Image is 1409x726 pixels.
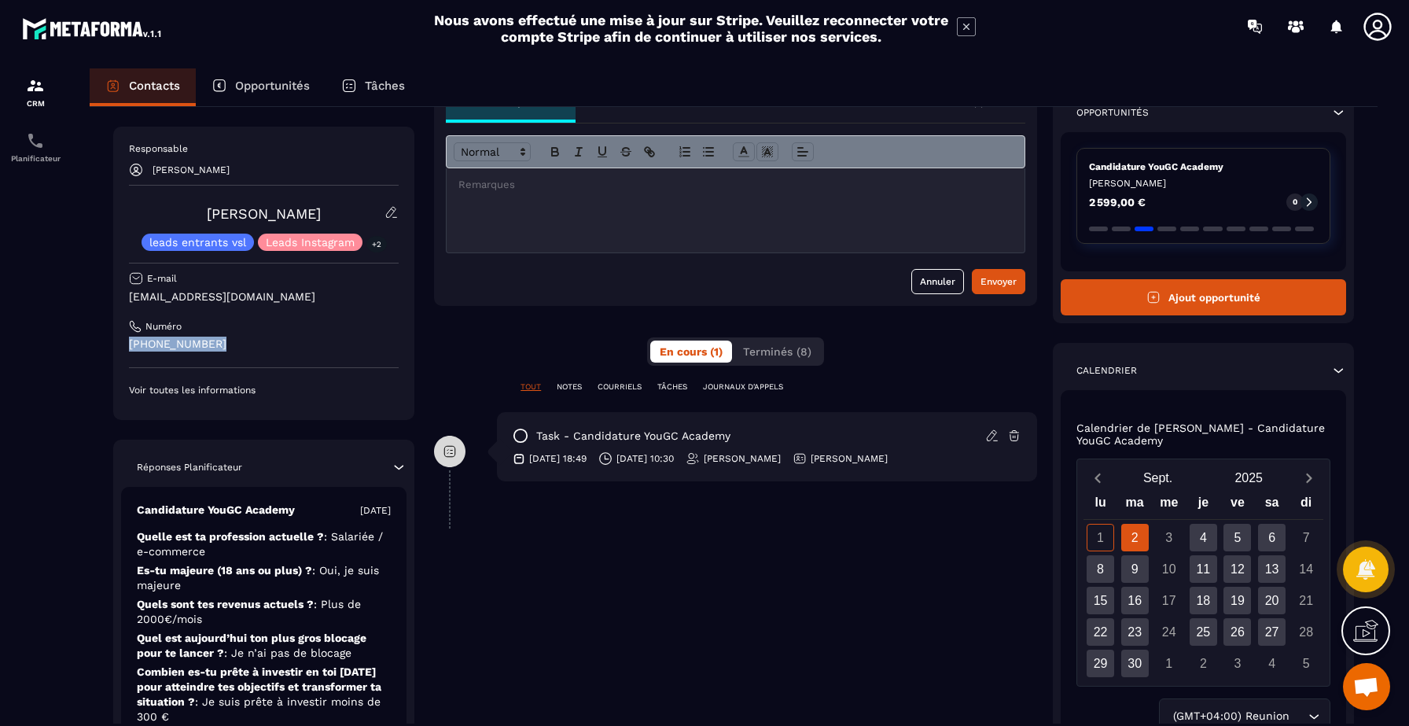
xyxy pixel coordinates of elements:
[1083,492,1323,677] div: Calendar wrapper
[235,79,310,93] p: Opportunités
[660,345,723,358] span: En cours (1)
[536,429,730,444] p: task - Candidature YouGC Academy
[1190,650,1217,677] div: 2
[1293,708,1304,725] input: Search for option
[4,64,67,120] a: formationformationCRM
[26,131,45,150] img: scheduler
[90,68,196,106] a: Contacts
[703,381,783,392] p: JOURNAUX D'APPELS
[598,381,642,392] p: COURRIELS
[1121,587,1149,614] div: 16
[1258,650,1286,677] div: 4
[149,237,246,248] p: leads entrants vsl
[137,631,391,661] p: Quel est aujourd’hui ton plus gros blocage pour te lancer ?
[147,272,177,285] p: E-mail
[1155,650,1183,677] div: 1
[1293,618,1320,646] div: 28
[137,503,295,518] p: Candidature YouGC Academy
[1289,492,1323,519] div: di
[1113,464,1204,492] button: Open months overlay
[1223,555,1251,583] div: 12
[137,695,381,723] span: : Je suis prête à investir moins de 300 €
[360,504,391,517] p: [DATE]
[1169,708,1293,725] span: (GMT+04:00) Reunion
[1258,618,1286,646] div: 27
[1083,492,1118,519] div: lu
[1083,524,1323,677] div: Calendar days
[1186,492,1221,519] div: je
[224,647,351,659] span: : Je n’ai pas de blocage
[1121,618,1149,646] div: 23
[1293,650,1320,677] div: 5
[4,120,67,175] a: schedulerschedulerPlanificateur
[972,269,1025,294] button: Envoyer
[811,452,888,465] p: [PERSON_NAME]
[650,341,732,363] button: En cours (1)
[1155,587,1183,614] div: 17
[743,345,811,358] span: Terminés (8)
[1255,492,1289,519] div: sa
[1121,524,1149,551] div: 2
[207,205,321,222] a: [PERSON_NAME]
[129,79,180,93] p: Contacts
[1089,197,1146,208] p: 2 599,00 €
[1087,555,1114,583] div: 8
[1223,587,1251,614] div: 19
[1076,422,1330,447] p: Calendrier de [PERSON_NAME] - Candidature YouGC Academy
[557,381,582,392] p: NOTES
[1294,467,1323,488] button: Next month
[1061,279,1346,315] button: Ajout opportunité
[1155,524,1183,551] div: 3
[129,384,399,396] p: Voir toutes les informations
[4,154,67,163] p: Planificateur
[433,12,949,45] h2: Nous avons effectué une mise à jour sur Stripe. Veuillez reconnecter votre compte Stripe afin de ...
[1293,524,1320,551] div: 7
[129,142,399,155] p: Responsable
[1117,492,1152,519] div: ma
[1190,618,1217,646] div: 25
[1083,467,1113,488] button: Previous month
[26,76,45,95] img: formation
[1087,524,1114,551] div: 1
[529,452,587,465] p: [DATE] 18:49
[1190,587,1217,614] div: 18
[1203,464,1294,492] button: Open years overlay
[704,452,781,465] p: [PERSON_NAME]
[1089,177,1318,190] p: [PERSON_NAME]
[1190,524,1217,551] div: 4
[1087,618,1114,646] div: 22
[1076,106,1149,119] p: Opportunités
[1155,555,1183,583] div: 10
[1258,555,1286,583] div: 13
[153,164,230,175] p: [PERSON_NAME]
[129,289,399,304] p: [EMAIL_ADDRESS][DOMAIN_NAME]
[521,381,541,392] p: TOUT
[1155,618,1183,646] div: 24
[137,665,391,724] p: Combien es-tu prête à investir en toi [DATE] pour atteindre tes objectifs et transformer ta situa...
[326,68,421,106] a: Tâches
[266,237,355,248] p: Leads Instagram
[145,320,182,333] p: Numéro
[137,461,242,474] p: Réponses Planificateur
[1087,650,1114,677] div: 29
[1223,618,1251,646] div: 26
[1343,663,1390,710] a: Ouvrir le chat
[980,274,1017,289] div: Envoyer
[196,68,326,106] a: Opportunités
[1089,160,1318,173] p: Candidature YouGC Academy
[4,99,67,108] p: CRM
[657,381,687,392] p: TÂCHES
[1190,555,1217,583] div: 11
[1152,492,1186,519] div: me
[137,529,391,559] p: Quelle est ta profession actuelle ?
[366,236,387,252] p: +2
[1076,364,1137,377] p: Calendrier
[1121,650,1149,677] div: 30
[1223,650,1251,677] div: 3
[22,14,164,42] img: logo
[1293,197,1297,208] p: 0
[1121,555,1149,583] div: 9
[137,563,391,593] p: Es-tu majeure (18 ans ou plus) ?
[616,452,674,465] p: [DATE] 10:30
[734,341,821,363] button: Terminés (8)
